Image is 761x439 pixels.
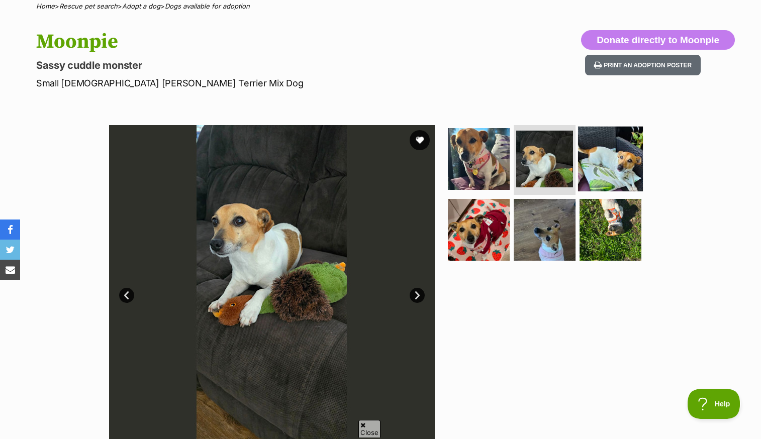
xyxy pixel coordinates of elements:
[581,30,735,50] button: Donate directly to Moonpie
[448,128,510,190] img: Photo of Moonpie
[119,288,134,303] a: Prev
[165,2,250,10] a: Dogs available for adoption
[36,30,461,53] h1: Moonpie
[59,2,118,10] a: Rescue pet search
[11,3,750,10] div: > > >
[36,76,461,90] p: Small [DEMOGRAPHIC_DATA] [PERSON_NAME] Terrier Mix Dog
[516,131,573,187] img: Photo of Moonpie
[410,130,430,150] button: favourite
[688,389,741,419] iframe: Help Scout Beacon - Open
[122,2,160,10] a: Adopt a dog
[410,288,425,303] a: Next
[36,58,461,72] p: Sassy cuddle monster
[36,2,55,10] a: Home
[358,420,380,437] span: Close
[514,199,576,261] img: Photo of Moonpie
[580,199,641,261] img: Photo of Moonpie
[585,55,701,75] button: Print an adoption poster
[578,126,643,191] img: Photo of Moonpie
[448,199,510,261] img: Photo of Moonpie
